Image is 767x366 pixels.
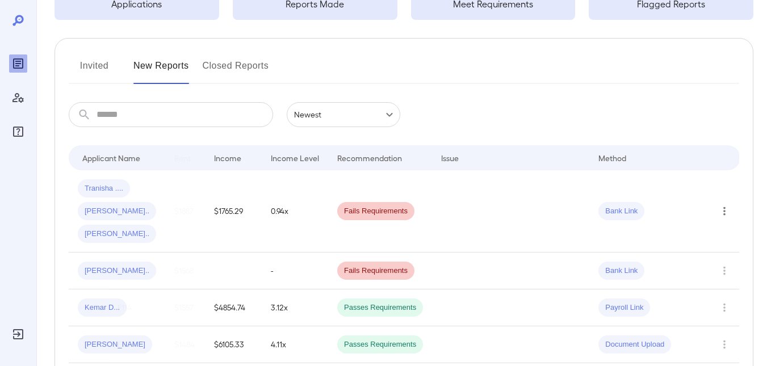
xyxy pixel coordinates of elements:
span: Tranisha .... [78,183,130,194]
button: New Reports [133,57,189,84]
span: Bank Link [598,206,644,217]
div: Log Out [9,325,27,343]
span: Bank Link [598,266,644,276]
div: Newest [287,102,400,127]
span: Fails Requirements [337,206,414,217]
button: Row Actions [715,202,734,220]
div: Recommendation [337,151,402,165]
div: Income [214,151,241,165]
span: [PERSON_NAME] [78,339,152,350]
td: - [262,253,328,289]
td: $6105.33 [205,326,262,363]
td: 0.94x [262,170,328,253]
button: Row Actions [715,335,734,354]
div: Manage Users [9,89,27,107]
span: Document Upload [598,339,671,350]
td: $1765.29 [205,170,262,253]
span: [PERSON_NAME].. [78,266,156,276]
div: FAQ [9,123,27,141]
span: Fails Requirements [337,266,414,276]
button: Invited [69,57,120,84]
span: Kemar D... [78,302,127,313]
button: Row Actions [715,262,734,280]
div: Issue [441,151,459,165]
span: Payroll Link [598,302,650,313]
td: 4.11x [262,326,328,363]
button: Row Actions [715,298,734,317]
div: Method [598,151,626,165]
button: Closed Reports [203,57,269,84]
td: 3.12x [262,289,328,326]
span: Passes Requirements [337,339,423,350]
span: Passes Requirements [337,302,423,313]
div: Reports [9,54,27,73]
span: [PERSON_NAME].. [78,229,156,239]
div: Income Level [271,151,319,165]
span: [PERSON_NAME].. [78,206,156,217]
td: $4854.74 [205,289,262,326]
div: Applicant Name [82,151,140,165]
